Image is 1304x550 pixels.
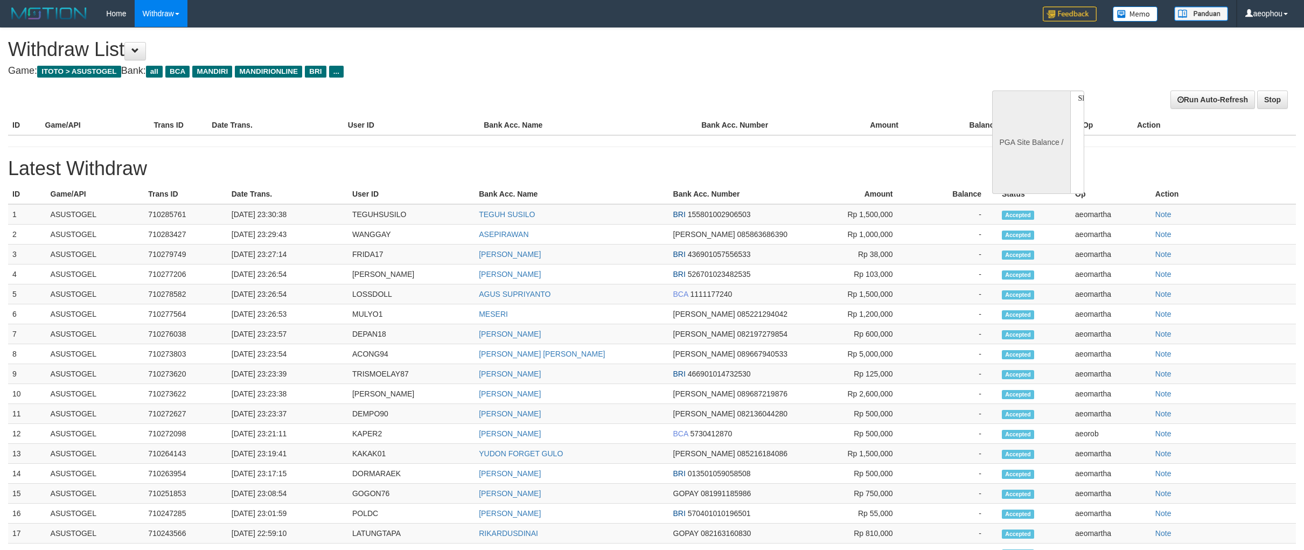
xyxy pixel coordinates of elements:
img: Feedback.jpg [1043,6,1097,22]
span: 466901014732530 [688,370,751,378]
td: Rp 1,500,000 [797,284,909,304]
th: Amount [806,115,915,135]
span: 155801002906503 [688,210,751,219]
h1: Withdraw List [8,39,859,60]
td: [DATE] 22:59:10 [227,524,348,544]
td: 710273620 [144,364,227,384]
td: POLDC [348,504,475,524]
td: ASUSTOGEL [46,444,144,464]
td: aeomartha [1071,245,1151,264]
td: Rp 38,000 [797,245,909,264]
td: aeomartha [1071,464,1151,484]
td: 710263954 [144,464,227,484]
td: Rp 600,000 [797,324,909,344]
h4: Game: Bank: [8,66,859,76]
td: Rp 5,000,000 [797,344,909,364]
td: [DATE] 23:23:57 [227,324,348,344]
td: 710273622 [144,384,227,404]
th: Action [1151,184,1296,204]
td: Rp 1,000,000 [797,225,909,245]
span: MANDIRIONLINE [235,66,302,78]
td: - [909,524,998,544]
a: Note [1155,449,1171,458]
td: Rp 810,000 [797,524,909,544]
td: 1 [8,204,46,225]
td: 5 [8,284,46,304]
span: BRI [673,469,686,478]
td: 710264143 [144,444,227,464]
span: Accepted [1002,370,1034,379]
span: MANDIRI [192,66,232,78]
td: KAPER2 [348,424,475,444]
td: - [909,384,998,404]
th: Bank Acc. Number [697,115,806,135]
th: Action [1133,115,1296,135]
td: 710251853 [144,484,227,504]
td: Rp 750,000 [797,484,909,504]
a: Note [1155,230,1171,239]
td: Rp 500,000 [797,424,909,444]
th: Bank Acc. Number [669,184,797,204]
td: ASUSTOGEL [46,504,144,524]
td: - [909,284,998,304]
th: Op [1071,184,1151,204]
td: 2 [8,225,46,245]
th: Op [1078,115,1133,135]
a: Note [1155,350,1171,358]
th: Balance [909,184,998,204]
a: Note [1155,210,1171,219]
a: [PERSON_NAME] [479,330,541,338]
span: 082136044280 [737,409,787,418]
th: Trans ID [150,115,208,135]
td: - [909,364,998,384]
td: ASUSTOGEL [46,225,144,245]
td: 4 [8,264,46,284]
span: BCA [165,66,190,78]
th: Amount [797,184,909,204]
th: Balance [915,115,1014,135]
td: aeomartha [1071,384,1151,404]
th: ID [8,115,41,135]
span: 436901057556533 [688,250,751,259]
a: Note [1155,330,1171,338]
span: [PERSON_NAME] [673,310,735,318]
span: BRI [305,66,326,78]
span: [PERSON_NAME] [673,230,735,239]
td: [DATE] 23:23:54 [227,344,348,364]
td: Rp 500,000 [797,404,909,424]
span: BRI [673,250,686,259]
td: - [909,245,998,264]
td: 710272627 [144,404,227,424]
th: Status [998,184,1071,204]
td: LATUNGTAPA [348,524,475,544]
td: ASUSTOGEL [46,264,144,284]
th: Bank Acc. Name [475,184,668,204]
a: [PERSON_NAME] [479,489,541,498]
a: [PERSON_NAME] [479,409,541,418]
td: - [909,204,998,225]
span: BCA [673,290,688,298]
td: 9 [8,364,46,384]
td: ASUSTOGEL [46,304,144,324]
td: - [909,464,998,484]
td: 710277564 [144,304,227,324]
a: Stop [1257,90,1288,109]
span: Accepted [1002,490,1034,499]
td: 11 [8,404,46,424]
td: [DATE] 23:23:37 [227,404,348,424]
th: Bank Acc. Name [479,115,697,135]
td: Rp 2,600,000 [797,384,909,404]
td: 710278582 [144,284,227,304]
a: Note [1155,429,1171,438]
td: [DATE] 23:01:59 [227,504,348,524]
td: ACONG94 [348,344,475,364]
td: 710279749 [144,245,227,264]
td: [DATE] 23:26:54 [227,284,348,304]
td: aeomartha [1071,504,1151,524]
a: RIKARDUSDINAI [479,529,538,538]
td: - [909,484,998,504]
span: Accepted [1002,390,1034,399]
td: 710276038 [144,324,227,344]
td: TEGUHSUSILO [348,204,475,225]
td: ASUSTOGEL [46,424,144,444]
